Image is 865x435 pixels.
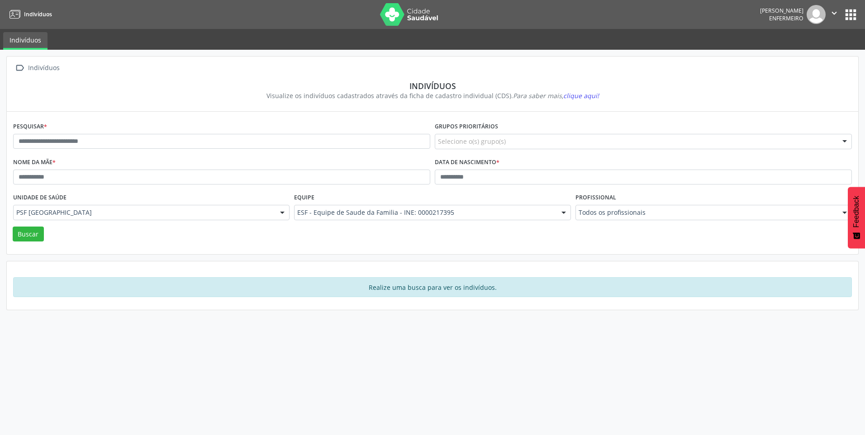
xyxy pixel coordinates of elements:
a:  Indivíduos [13,61,61,75]
span: clique aqui! [563,91,599,100]
span: ESF - Equipe de Saude da Familia - INE: 0000217395 [297,208,552,217]
i:  [13,61,26,75]
button: Feedback - Mostrar pesquisa [848,187,865,248]
label: Pesquisar [13,120,47,134]
label: Equipe [294,191,314,205]
div: Realize uma busca para ver os indivíduos. [13,277,852,297]
label: Nome da mãe [13,156,56,170]
i:  [829,8,839,18]
label: Unidade de saúde [13,191,67,205]
div: Indivíduos [19,81,846,91]
button:  [826,5,843,24]
span: Feedback [852,196,860,227]
a: Indivíduos [6,7,52,22]
label: Grupos prioritários [435,120,498,134]
label: Data de nascimento [435,156,499,170]
div: Visualize os indivíduos cadastrados através da ficha de cadastro individual (CDS). [19,91,846,100]
span: Todos os profissionais [579,208,833,217]
span: Selecione o(s) grupo(s) [438,137,506,146]
span: PSF [GEOGRAPHIC_DATA] [16,208,271,217]
i: Para saber mais, [513,91,599,100]
span: Indivíduos [24,10,52,18]
div: [PERSON_NAME] [760,7,803,14]
button: Buscar [13,227,44,242]
span: Enfermeiro [769,14,803,22]
a: Indivíduos [3,32,48,50]
button: apps [843,7,859,23]
label: Profissional [575,191,616,205]
img: img [807,5,826,24]
div: Indivíduos [26,61,61,75]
